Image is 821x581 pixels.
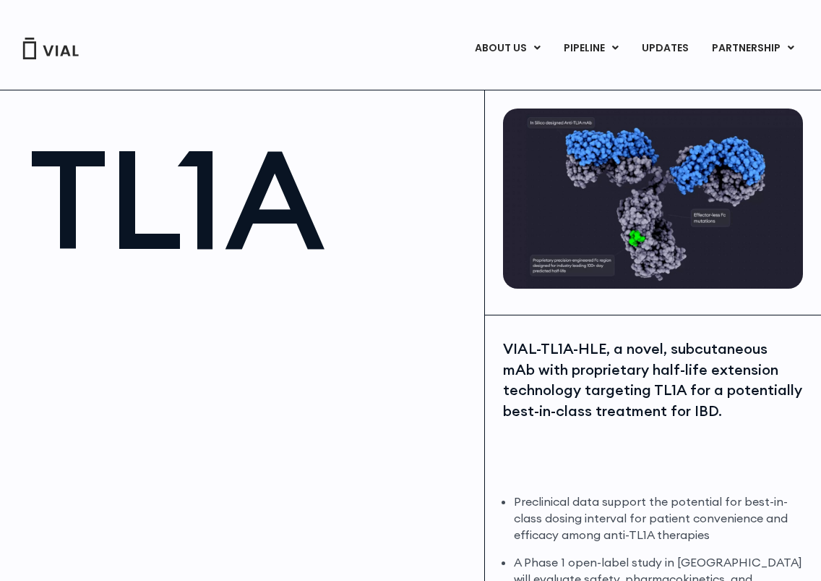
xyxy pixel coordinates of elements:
a: PARTNERSHIPMenu Toggle [700,36,806,61]
div: VIAL-TL1A-HLE, a novel, subcutaneous mAb with proprietary half-life extension technology targetin... [503,339,803,421]
li: Preclinical data support the potential for best-in-class dosing interval for patient convenience ... [514,493,803,543]
img: Vial Logo [22,38,79,59]
a: PIPELINEMenu Toggle [552,36,629,61]
h1: TL1A [29,130,470,268]
a: ABOUT USMenu Toggle [463,36,551,61]
img: TL1A antibody diagram. [503,109,803,289]
a: UPDATES [630,36,700,61]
